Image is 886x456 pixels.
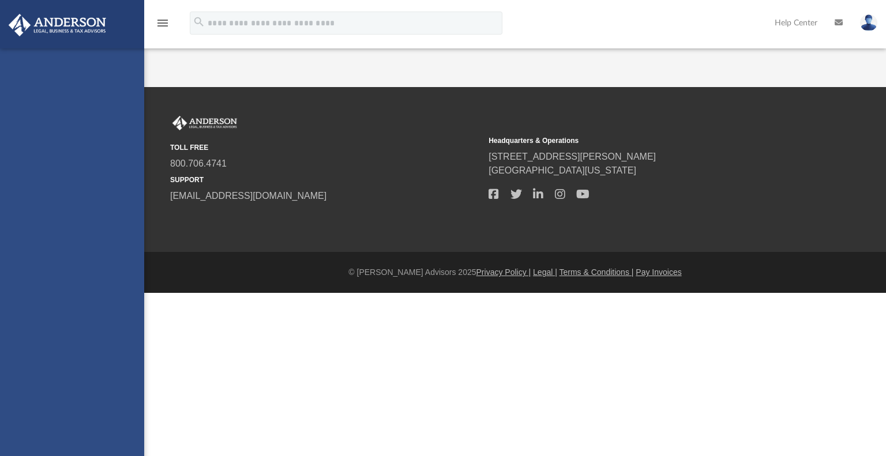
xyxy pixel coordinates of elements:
small: SUPPORT [170,175,480,185]
a: 800.706.4741 [170,159,227,168]
a: Terms & Conditions | [560,267,634,277]
a: Privacy Policy | [476,267,531,277]
a: [STREET_ADDRESS][PERSON_NAME] [489,152,656,161]
a: [GEOGRAPHIC_DATA][US_STATE] [489,165,636,175]
a: menu [156,22,170,30]
i: menu [156,16,170,30]
img: User Pic [860,14,877,31]
div: © [PERSON_NAME] Advisors 2025 [144,266,886,278]
i: search [193,16,205,28]
img: Anderson Advisors Platinum Portal [170,116,239,131]
small: Headquarters & Operations [489,135,799,146]
a: [EMAIL_ADDRESS][DOMAIN_NAME] [170,191,326,201]
img: Anderson Advisors Platinum Portal [5,14,110,36]
a: Pay Invoices [636,267,681,277]
a: Legal | [533,267,557,277]
small: TOLL FREE [170,142,480,153]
